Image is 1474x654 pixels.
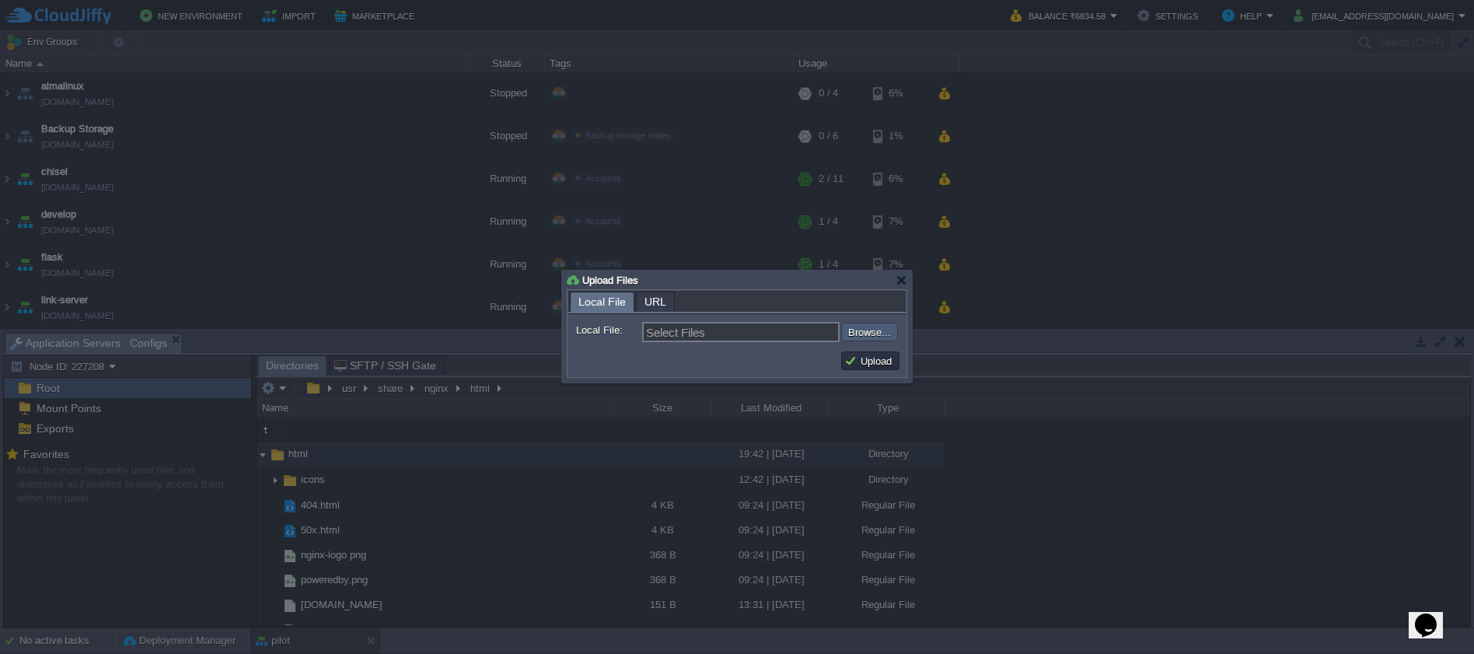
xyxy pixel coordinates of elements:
label: Local File: [576,322,641,338]
span: Local File [578,292,626,312]
button: Upload [844,354,896,368]
iframe: chat widget [1409,592,1458,638]
span: URL [644,292,666,311]
span: Upload Files [582,275,638,286]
